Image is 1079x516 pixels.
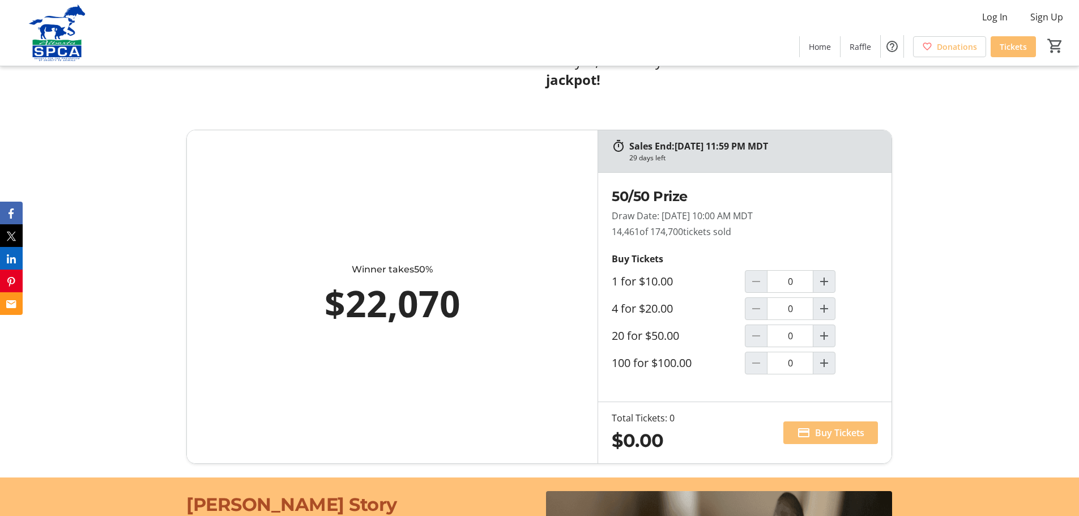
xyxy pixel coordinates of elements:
[7,5,108,61] img: Alberta SPCA's Logo
[783,421,878,444] button: Buy Tickets
[237,276,548,331] div: $22,070
[612,411,675,425] div: Total Tickets: 0
[813,352,835,374] button: Increment by one
[414,264,433,275] span: 50%
[973,8,1017,26] button: Log In
[982,10,1008,24] span: Log In
[809,41,831,53] span: Home
[612,225,878,238] p: 14,461 tickets sold
[186,493,397,515] span: [PERSON_NAME] Story
[612,275,673,288] label: 1 for $10.00
[612,302,673,315] label: 4 for $20.00
[850,41,871,53] span: Raffle
[1030,10,1063,24] span: Sign Up
[991,36,1036,57] a: Tickets
[813,298,835,319] button: Increment by one
[546,52,857,89] strong: half the jackpot!
[1021,8,1072,26] button: Sign Up
[612,209,878,223] p: Draw Date: [DATE] 10:00 AM MDT
[800,36,840,57] a: Home
[629,153,666,163] div: 29 days left
[612,186,878,207] h2: 50/50 Prize
[913,36,986,57] a: Donations
[813,271,835,292] button: Increment by one
[813,325,835,347] button: Increment by one
[881,35,903,58] button: Help
[612,427,675,454] div: $0.00
[237,263,548,276] div: Winner takes
[612,356,692,370] label: 100 for $100.00
[1000,41,1027,53] span: Tickets
[639,225,683,238] span: of 174,700
[1045,36,1065,56] button: Cart
[612,253,663,265] strong: Buy Tickets
[841,36,880,57] a: Raffle
[815,426,864,440] span: Buy Tickets
[937,41,977,53] span: Donations
[675,140,768,152] span: [DATE] 11:59 PM MDT
[629,140,675,152] span: Sales End:
[612,329,679,343] label: 20 for $50.00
